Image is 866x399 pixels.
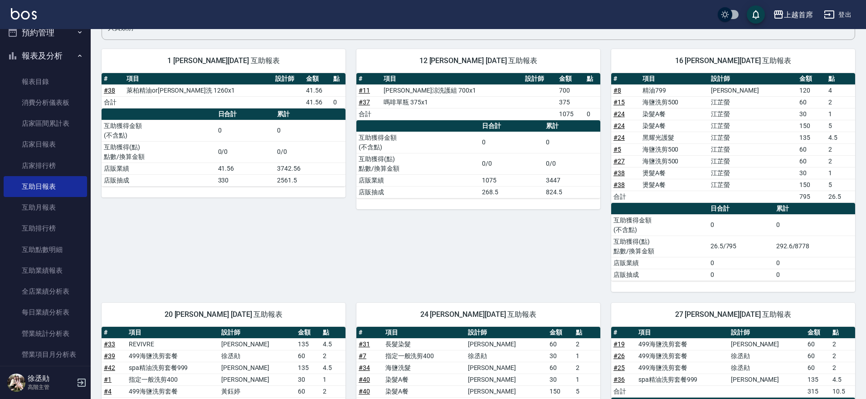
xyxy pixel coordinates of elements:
th: # [611,73,640,85]
th: 金額 [797,73,826,85]
td: 徐丞勛 [219,350,296,362]
td: 海鹽洗剪500 [640,155,709,167]
table: a dense table [356,120,600,198]
td: 海鹽洗剪500 [640,143,709,155]
td: spa精油洗剪套餐999 [126,362,219,374]
td: 315 [805,385,830,397]
td: 0 [544,132,600,153]
td: 2 [830,350,855,362]
td: 萊柏精油or[PERSON_NAME]洗 1260x1 [124,84,273,96]
td: 指定一般洗剪400 [383,350,466,362]
td: [PERSON_NAME] [729,338,805,350]
td: 江芷螢 [709,155,798,167]
a: #33 [104,340,115,348]
td: 染髮A餐 [383,374,466,385]
img: Person [7,374,25,392]
td: 60 [805,338,830,350]
table: a dense table [611,203,855,281]
td: 0/0 [544,153,600,174]
td: 0 [708,269,774,281]
a: #24 [613,134,625,141]
a: #25 [613,364,625,371]
button: 上越首席 [769,5,817,24]
td: 30 [547,374,574,385]
td: 3447 [544,174,600,186]
td: 135 [797,132,826,143]
td: 60 [547,362,574,374]
td: 499海鹽洗剪套餐 [126,385,219,397]
td: [PERSON_NAME] [729,374,805,385]
th: # [102,327,126,339]
td: [PERSON_NAME] [466,362,547,374]
th: 點 [584,73,600,85]
td: 0 [774,269,855,281]
th: # [356,73,381,85]
a: #24 [613,122,625,129]
th: 項目 [636,327,729,339]
td: 30 [296,374,321,385]
td: 店販業績 [356,174,480,186]
span: 1 [PERSON_NAME][DATE] 互助報表 [112,56,335,65]
a: #27 [613,158,625,165]
a: #5 [613,146,621,153]
a: 營業統計分析表 [4,323,87,344]
span: 12 [PERSON_NAME] [DATE] 互助報表 [367,56,589,65]
td: 824.5 [544,186,600,198]
td: 江芷螢 [709,179,798,191]
td: 合計 [611,385,636,397]
td: 0 [774,257,855,269]
th: 項目 [640,73,709,85]
th: 設計師 [523,73,557,85]
td: 0 [331,96,345,108]
td: 江芷螢 [709,132,798,143]
a: #34 [359,364,370,371]
table: a dense table [611,73,855,203]
td: 2 [574,362,600,374]
td: 60 [797,143,826,155]
th: 金額 [805,327,830,339]
th: 設計師 [729,327,805,339]
td: 41.56 [216,163,275,174]
td: 4.5 [321,362,345,374]
td: 375 [557,96,584,108]
td: 41.56 [304,96,331,108]
td: 互助獲得金額 (不含點) [356,132,480,153]
th: 累計 [275,108,345,120]
td: 4 [826,84,855,96]
td: 499海鹽洗剪套餐 [636,350,729,362]
td: 4.5 [321,338,345,350]
td: 染髮A餐 [640,120,709,132]
button: 登出 [820,6,855,23]
td: 0 [708,214,774,236]
td: 30 [797,108,826,120]
td: 0/0 [275,141,345,163]
button: 預約管理 [4,21,87,44]
td: 店販業績 [611,257,708,269]
th: 金額 [304,73,331,85]
table: a dense table [611,327,855,398]
a: #31 [359,340,370,348]
td: 30 [797,167,826,179]
th: # [356,327,383,339]
td: [PERSON_NAME] [709,84,798,96]
td: 精油799 [640,84,709,96]
th: 金額 [547,327,574,339]
a: 營業項目月分析表 [4,344,87,365]
td: 4.5 [830,374,855,385]
a: 互助日報表 [4,176,87,197]
td: 合計 [102,96,124,108]
td: 互助獲得金額 (不含點) [611,214,708,236]
td: 2 [321,350,345,362]
td: 互助獲得(點) 點數/換算金額 [102,141,216,163]
td: 0/0 [480,153,544,174]
a: 互助點數明細 [4,239,87,260]
th: 設計師 [709,73,798,85]
td: 互助獲得(點) 點數/換算金額 [356,153,480,174]
th: # [102,73,124,85]
td: 499海鹽洗剪套餐 [636,338,729,350]
td: 合計 [611,191,640,202]
th: 設計師 [466,327,547,339]
a: #39 [104,352,115,360]
td: 2 [826,143,855,155]
td: 1075 [480,174,544,186]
